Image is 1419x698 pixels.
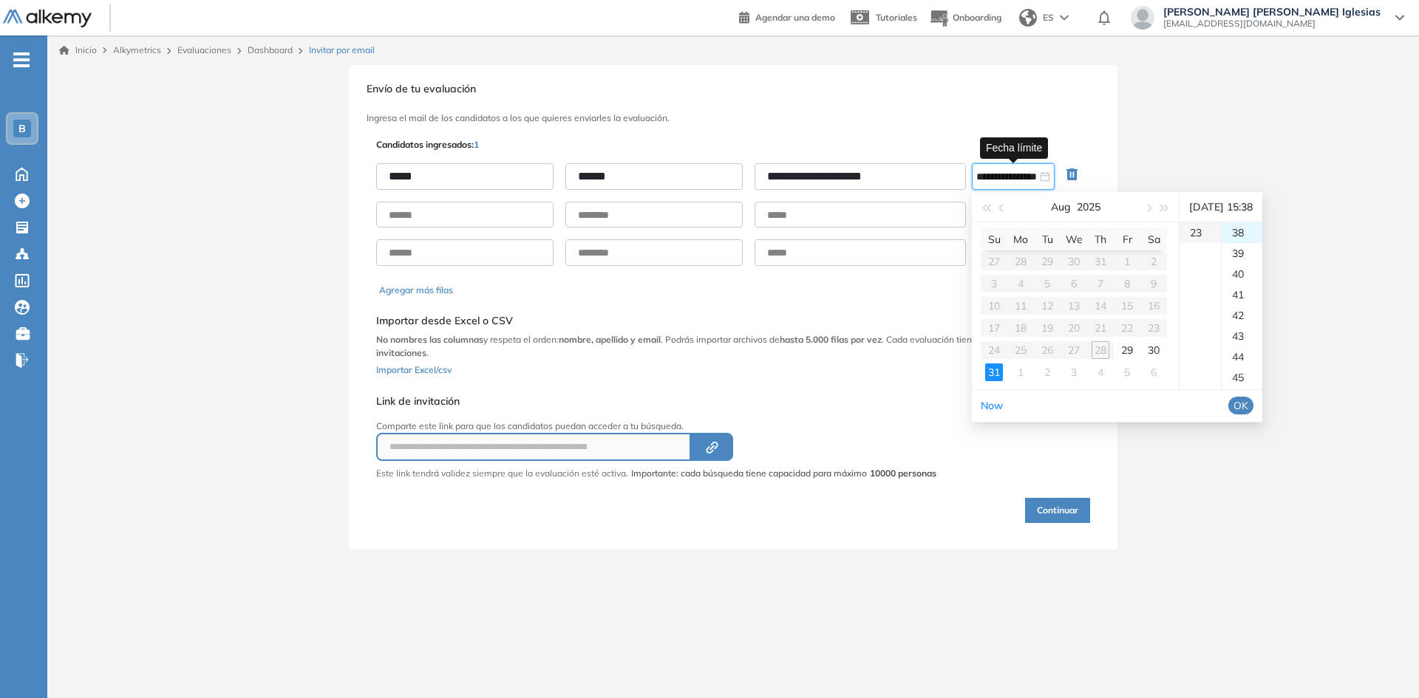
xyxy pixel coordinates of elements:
[376,138,479,151] p: Candidatos ingresados:
[1222,222,1262,243] div: 38
[1034,361,1061,383] td: 2025-09-02
[1038,363,1056,381] div: 2
[1222,284,1262,305] div: 41
[1114,228,1140,250] th: Fr
[780,334,882,345] b: hasta 5.000 filas por vez
[1163,6,1381,18] span: [PERSON_NAME] [PERSON_NAME] Iglesias
[870,468,936,479] strong: 10000 personas
[1061,228,1087,250] th: We
[980,137,1048,159] div: Fecha límite
[309,44,375,57] span: Invitar por email
[1222,326,1262,346] div: 43
[1228,397,1253,414] button: OK
[981,228,1007,250] th: Su
[1025,498,1090,523] button: Continuar
[1140,361,1167,383] td: 2025-09-06
[248,44,293,55] a: Dashboard
[376,395,936,408] h5: Link de invitación
[376,467,628,480] p: Este link tendrá validez siempre que la evaluación esté activa.
[376,334,483,345] b: No nombres las columnas
[755,12,835,23] span: Agendar una demo
[1051,192,1071,222] button: Aug
[985,363,1003,381] div: 31
[631,467,936,480] span: Importante: cada búsqueda tiene capacidad para máximo
[379,284,453,297] button: Agregar más filas
[1061,361,1087,383] td: 2025-09-03
[1077,192,1100,222] button: 2025
[376,315,1090,327] h5: Importar desde Excel o CSV
[1140,228,1167,250] th: Sa
[1222,264,1262,284] div: 40
[1180,222,1221,243] div: 23
[1163,18,1381,30] span: [EMAIL_ADDRESS][DOMAIN_NAME]
[3,10,92,28] img: Logo
[1118,341,1136,359] div: 29
[1034,228,1061,250] th: Tu
[1012,363,1030,381] div: 1
[59,44,97,57] a: Inicio
[1222,305,1262,326] div: 42
[1222,243,1262,264] div: 39
[1222,367,1262,388] div: 45
[474,139,479,150] span: 1
[1043,11,1054,24] span: ES
[18,123,26,134] span: B
[13,58,30,61] i: -
[113,44,161,55] span: Alkymetrics
[177,44,231,55] a: Evaluaciones
[376,333,1090,360] p: y respeta el orden: . Podrás importar archivos de . Cada evaluación tiene un .
[1118,363,1136,381] div: 5
[876,12,917,23] span: Tutoriales
[376,420,936,433] p: Comparte este link para que los candidatos puedan acceder a tu búsqueda.
[1114,339,1140,361] td: 2025-08-29
[1019,9,1037,27] img: world
[1087,228,1114,250] th: Th
[1007,228,1034,250] th: Mo
[1233,397,1248,414] span: OK
[376,334,1056,358] b: límite de 10.000 invitaciones
[1060,15,1069,21] img: arrow
[376,360,452,377] button: Importar Excel/csv
[559,334,661,345] b: nombre, apellido y email
[1007,361,1034,383] td: 2025-09-01
[367,113,1100,123] h3: Ingresa el mail de los candidatos a los que quieres enviarles la evaluación.
[1087,361,1114,383] td: 2025-09-04
[981,399,1003,412] a: Now
[1092,363,1109,381] div: 4
[1114,361,1140,383] td: 2025-09-05
[376,364,452,375] span: Importar Excel/csv
[1145,341,1163,359] div: 30
[367,83,1100,95] h3: Envío de tu evaluación
[1140,339,1167,361] td: 2025-08-30
[953,12,1001,23] span: Onboarding
[1222,346,1262,367] div: 44
[1185,192,1256,222] div: [DATE] 15:38
[1065,363,1083,381] div: 3
[929,2,1001,34] button: Onboarding
[981,361,1007,383] td: 2025-08-31
[739,7,835,25] a: Agendar una demo
[1145,363,1163,381] div: 6
[1222,388,1262,408] div: 46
